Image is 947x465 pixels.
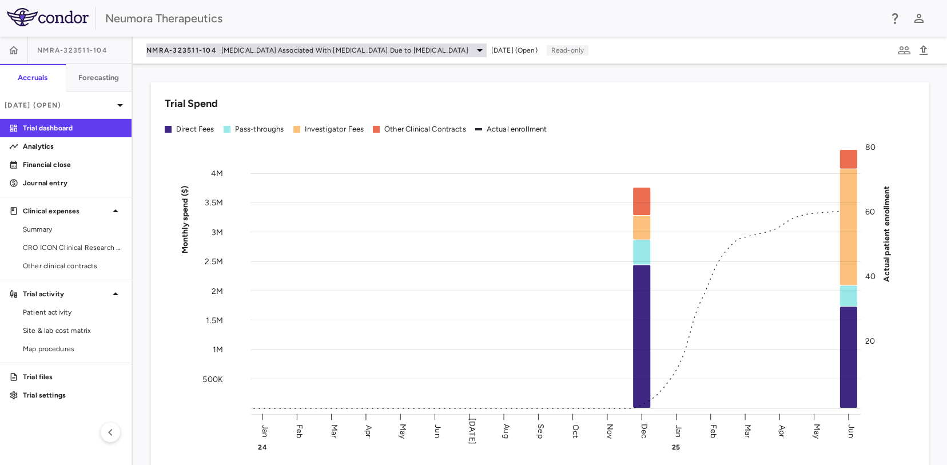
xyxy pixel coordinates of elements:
[23,325,122,336] span: Site & lab cost matrix
[865,142,876,152] tspan: 80
[812,423,822,439] text: May
[23,123,122,133] p: Trial dashboard
[37,46,108,55] span: NMRA-323511-104
[23,390,122,400] p: Trial settings
[23,307,122,317] span: Patient activity
[865,207,875,217] tspan: 60
[491,45,538,55] span: [DATE] (Open)
[865,272,876,281] tspan: 40
[547,45,588,55] p: Read-only
[23,261,122,271] span: Other clinical contracts
[23,141,122,152] p: Analytics
[398,423,408,439] text: May
[536,424,546,438] text: Sep
[502,424,511,438] text: Aug
[605,423,615,439] text: Nov
[205,198,223,208] tspan: 3.5M
[709,424,718,438] text: Feb
[305,124,364,134] div: Investigator Fees
[23,289,109,299] p: Trial activity
[18,73,47,83] h6: Accruals
[213,345,223,355] tspan: 1M
[206,315,223,325] tspan: 1.5M
[777,424,787,437] text: Apr
[23,178,122,188] p: Journal entry
[105,10,881,27] div: Neumora Therapeutics
[165,96,218,112] h6: Trial Spend
[176,124,214,134] div: Direct Fees
[23,206,109,216] p: Clinical expenses
[258,443,266,451] text: 24
[329,424,339,438] text: Mar
[846,424,856,438] text: Jun
[433,424,443,438] text: Jun
[743,424,753,438] text: Mar
[212,286,223,296] tspan: 2M
[211,169,223,178] tspan: 4M
[212,227,223,237] tspan: 3M
[364,424,373,437] text: Apr
[865,336,875,346] tspan: 20
[260,424,270,437] text: Jan
[571,424,580,438] text: Oct
[205,257,223,267] tspan: 2.5M
[23,344,122,354] span: Map procedures
[639,423,649,438] text: Dec
[23,160,122,170] p: Financial close
[672,443,680,451] text: 25
[467,418,477,444] text: [DATE]
[487,124,547,134] div: Actual enrollment
[5,100,113,110] p: [DATE] (Open)
[202,374,223,384] tspan: 500K
[23,224,122,235] span: Summary
[882,185,892,281] tspan: Actual patient enrollment
[23,243,122,253] span: CRO ICON Clinical Research Limited
[384,124,466,134] div: Other Clinical Contracts
[180,185,190,253] tspan: Monthly spend ($)
[674,424,683,437] text: Jan
[23,372,122,382] p: Trial files
[146,46,217,55] span: NMRA-323511-104
[235,124,284,134] div: Pass-throughs
[295,424,304,438] text: Feb
[221,45,468,55] span: [MEDICAL_DATA] Associated With [MEDICAL_DATA] Due to [MEDICAL_DATA]
[78,73,120,83] h6: Forecasting
[7,8,89,26] img: logo-full-BYUhSk78.svg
